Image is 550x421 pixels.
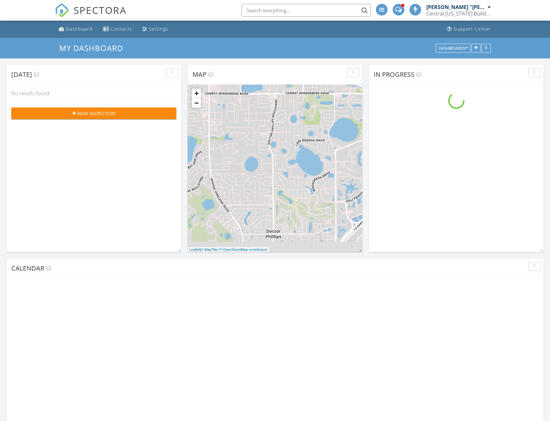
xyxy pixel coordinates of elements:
[219,248,267,252] a: © OpenStreetMap contributors
[66,26,93,32] div: Dashboard
[453,26,491,32] div: Support Center
[140,23,171,35] a: Settings
[201,248,218,252] a: © MapTiler
[192,88,201,98] a: Zoom in
[436,44,471,53] button: Dashboards
[426,10,491,17] div: Central Florida Building Inspectors
[6,85,181,102] div: No results found
[74,3,127,17] span: SPECTORA
[11,70,32,79] span: [DATE]
[188,247,269,252] div: |
[192,70,206,79] span: Map
[242,4,371,17] input: Search everything...
[55,9,127,22] a: SPECTORA
[189,248,200,252] a: Leaflet
[149,26,168,32] div: Settings
[100,23,135,35] a: Contacts
[439,46,468,50] div: Dashboards
[56,23,95,35] a: Dashboard
[192,98,201,108] a: Zoom out
[55,3,69,17] img: The Best Home Inspection Software - Spectora
[111,26,132,32] div: Contacts
[426,4,486,10] div: [PERSON_NAME] "[PERSON_NAME]" [PERSON_NAME]
[59,43,129,53] a: My Dashboard
[444,23,494,35] a: Support Center
[11,264,44,272] span: Calendar
[11,108,176,119] button: New Inspection
[374,70,414,79] span: In Progress
[78,110,116,117] span: New Inspection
